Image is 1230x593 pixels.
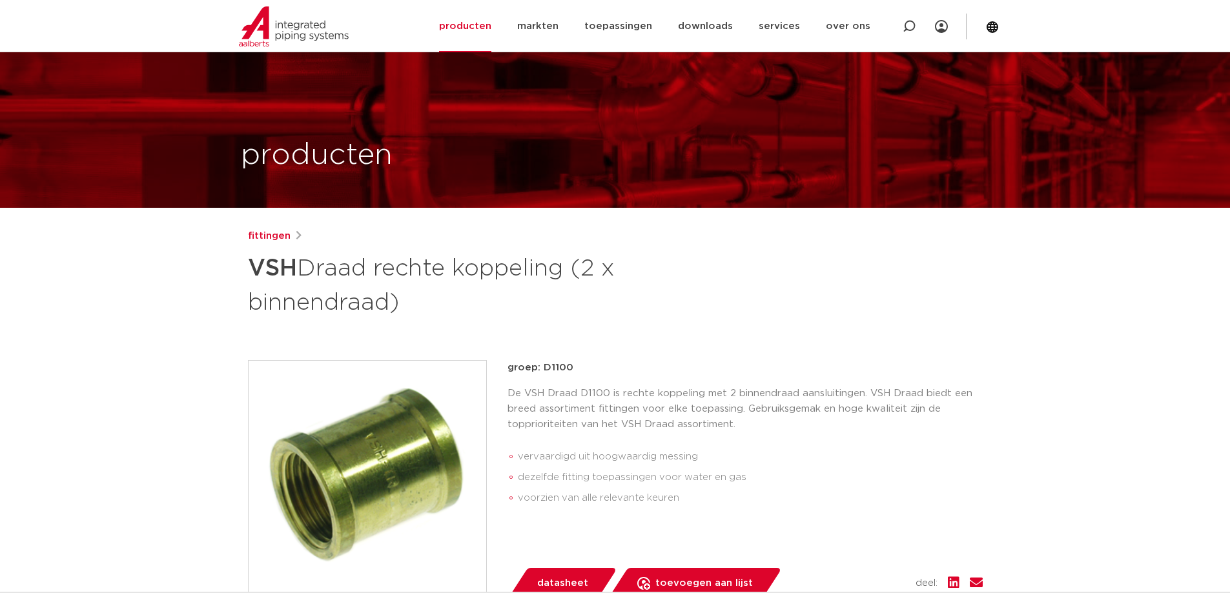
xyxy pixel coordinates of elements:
span: deel: [916,576,938,591]
p: De VSH Draad D1100 is rechte koppeling met 2 binnendraad aansluitingen. VSH Draad biedt een breed... [507,386,983,432]
p: groep: D1100 [507,360,983,376]
li: voorzien van alle relevante keuren [518,488,983,508]
strong: VSH [248,257,297,280]
a: fittingen [248,228,291,244]
h1: Draad rechte koppeling (2 x binnendraad) [248,249,733,319]
li: dezelfde fitting toepassingen voor water en gas [518,467,983,488]
li: vervaardigd uit hoogwaardig messing [518,447,983,467]
h1: producten [241,135,393,176]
